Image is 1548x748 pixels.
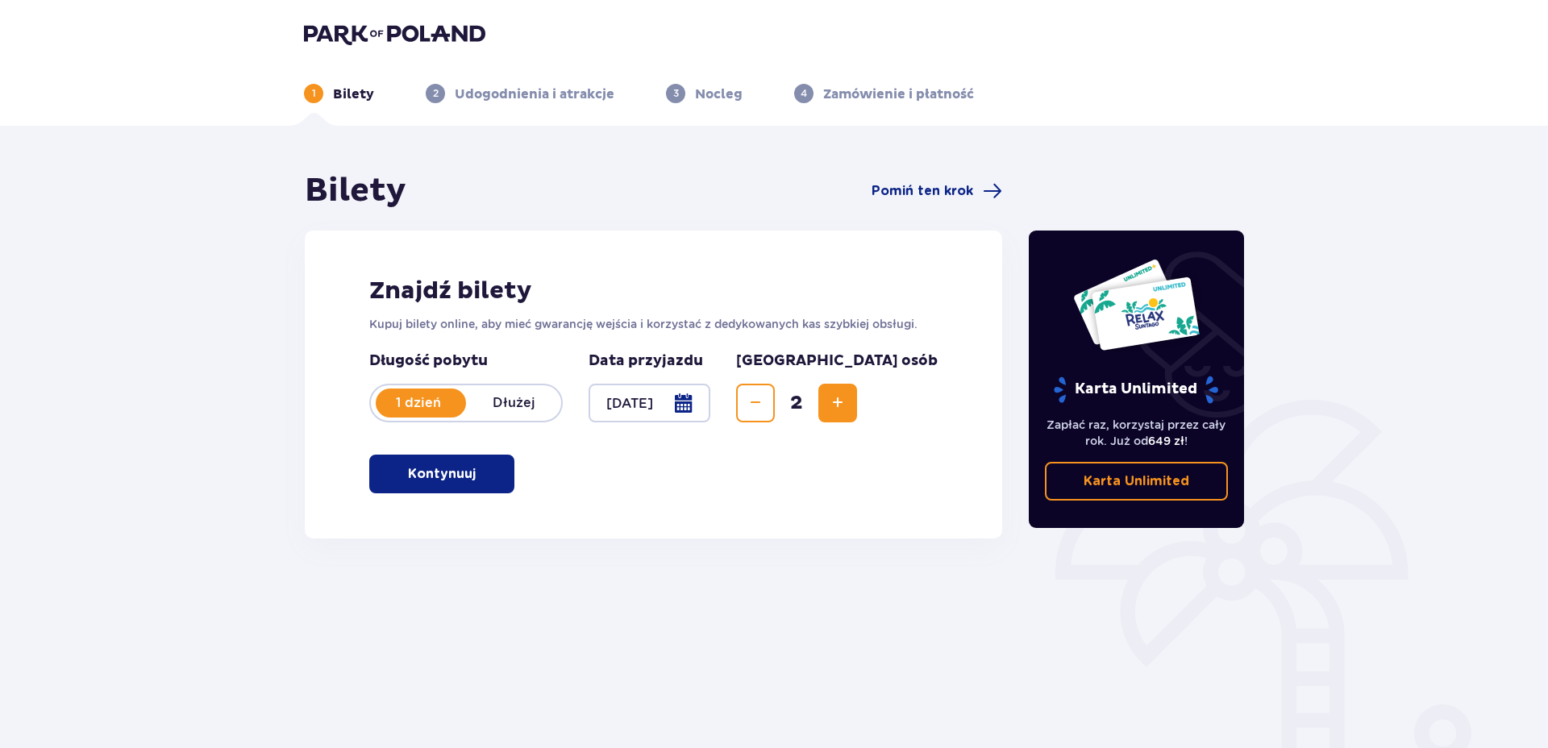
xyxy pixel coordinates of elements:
p: Zapłać raz, korzystaj przez cały rok. Już od ! [1045,417,1229,449]
p: Bilety [333,85,374,103]
p: Udogodnienia i atrakcje [455,85,614,103]
p: 2 [433,86,439,101]
p: Kontynuuj [408,465,476,483]
p: 1 [312,86,316,101]
p: Karta Unlimited [1052,376,1220,404]
p: Kupuj bilety online, aby mieć gwarancję wejścia i korzystać z dedykowanych kas szybkiej obsługi. [369,316,938,332]
span: Pomiń ten krok [872,182,973,200]
p: Długość pobytu [369,351,563,371]
span: 2 [778,391,815,415]
button: Increase [818,384,857,422]
img: Park of Poland logo [304,23,485,45]
p: 1 dzień [371,394,466,412]
span: 649 zł [1148,434,1184,447]
p: [GEOGRAPHIC_DATA] osób [736,351,938,371]
h1: Bilety [305,171,406,211]
a: Karta Unlimited [1045,462,1229,501]
p: 4 [801,86,807,101]
button: Kontynuuj [369,455,514,493]
p: Dłużej [466,394,561,412]
p: Data przyjazdu [589,351,703,371]
p: Nocleg [695,85,743,103]
p: Zamówienie i płatność [823,85,974,103]
p: 3 [673,86,679,101]
button: Decrease [736,384,775,422]
a: Pomiń ten krok [872,181,1002,201]
h2: Znajdź bilety [369,276,938,306]
p: Karta Unlimited [1084,472,1189,490]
